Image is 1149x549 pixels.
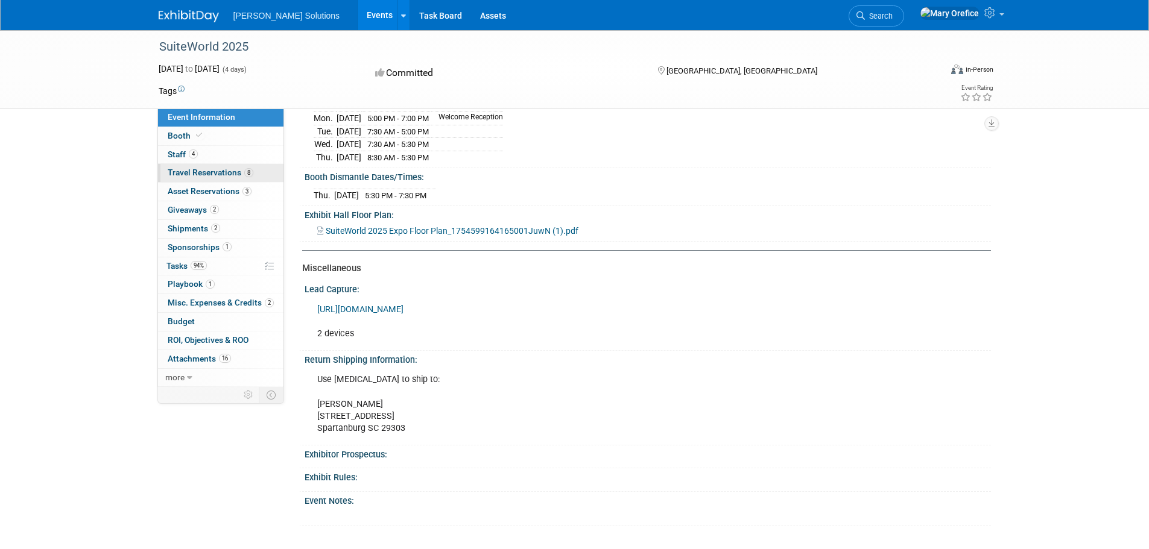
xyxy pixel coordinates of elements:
span: Travel Reservations [168,168,253,177]
div: Committed [372,63,638,84]
a: Playbook1 [158,275,283,293]
div: Event Rating [960,85,993,91]
span: (4 days) [221,66,247,74]
span: 16 [219,354,231,363]
div: Miscellaneous [302,262,982,275]
span: 1 [206,280,215,289]
img: ExhibitDay [159,10,219,22]
td: Welcome Reception [431,111,503,125]
a: Attachments16 [158,350,283,368]
div: SuiteWorld 2025 [155,36,923,58]
div: 2 devices [309,298,857,346]
div: Event Notes: [305,492,991,507]
td: [DATE] [334,189,359,201]
img: Mary Orefice [920,7,980,20]
a: Travel Reservations8 [158,164,283,182]
i: Booth reservation complete [196,132,202,139]
td: Tue. [314,125,337,138]
span: Event Information [168,112,235,122]
a: Search [849,5,904,27]
td: Personalize Event Tab Strip [238,387,259,403]
a: Sponsorships1 [158,239,283,257]
span: 94% [191,261,207,270]
a: Giveaways2 [158,201,283,219]
span: 8:30 AM - 5:30 PM [367,153,429,162]
td: Toggle Event Tabs [259,387,283,403]
span: ROI, Objectives & ROO [168,335,248,345]
a: [URL][DOMAIN_NAME] [317,304,404,315]
div: Lead Capture: [305,280,991,295]
span: Misc. Expenses & Credits [168,298,274,307]
span: 2 [265,298,274,307]
span: Staff [168,149,198,159]
span: [GEOGRAPHIC_DATA], [GEOGRAPHIC_DATA] [666,66,817,75]
span: Budget [168,316,195,326]
span: 2 [210,205,219,214]
span: 1 [223,242,232,251]
div: Return Shipping Information: [305,351,991,366]
img: Format-Inperson.png [951,64,963,74]
a: Shipments2 [158,220,283,238]
div: In-Person [965,65,993,74]
a: more [158,369,283,387]
span: [DATE] [DATE] [159,64,220,74]
td: [DATE] [337,111,361,125]
span: Giveaways [168,205,219,215]
span: SuiteWorld 2025 Expo Floor Plan_1754599164165001JuwN (1).pdf [326,226,578,236]
div: Booth Dismantle Dates/Times: [305,168,991,183]
span: Tasks [166,261,207,271]
a: Staff4 [158,146,283,164]
span: 8 [244,168,253,177]
span: Sponsorships [168,242,232,252]
a: Budget [158,313,283,331]
td: Thu. [314,151,337,163]
div: Exhibitor Prospectus: [305,445,991,460]
a: Event Information [158,108,283,127]
span: 5:30 PM - 7:30 PM [365,191,426,200]
span: 7:30 AM - 5:30 PM [367,140,429,149]
span: 4 [189,149,198,158]
a: Misc. Expenses & Credits2 [158,294,283,312]
span: more [165,372,185,382]
span: 5:00 PM - 7:00 PM [367,114,429,123]
a: SuiteWorld 2025 Expo Floor Plan_1754599164165001JuwN (1).pdf [317,226,578,236]
a: Tasks94% [158,257,283,275]
span: 2 [211,224,220,233]
span: Booth [168,131,204,140]
span: Search [865,11,893,20]
td: Thu. [314,189,334,201]
span: Asset Reservations [168,186,252,196]
a: Booth [158,127,283,145]
span: Shipments [168,224,220,233]
td: [DATE] [337,125,361,138]
td: Mon. [314,111,337,125]
td: Tags [159,85,185,97]
span: to [183,64,195,74]
span: Attachments [168,354,231,363]
span: Playbook [168,279,215,289]
div: Use [MEDICAL_DATA] to ship to: [PERSON_NAME] [STREET_ADDRESS] Spartanburg SC 29303 [309,368,857,440]
td: [DATE] [337,151,361,163]
div: Event Format [870,63,994,81]
span: 3 [242,187,252,196]
a: ROI, Objectives & ROO [158,331,283,350]
td: Wed. [314,138,337,151]
span: [PERSON_NAME] Solutions [233,11,340,20]
div: Exhibit Rules: [305,468,991,483]
td: [DATE] [337,138,361,151]
span: 7:30 AM - 5:00 PM [367,127,429,136]
div: Exhibit Hall Floor Plan: [305,206,991,221]
a: Asset Reservations3 [158,183,283,201]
